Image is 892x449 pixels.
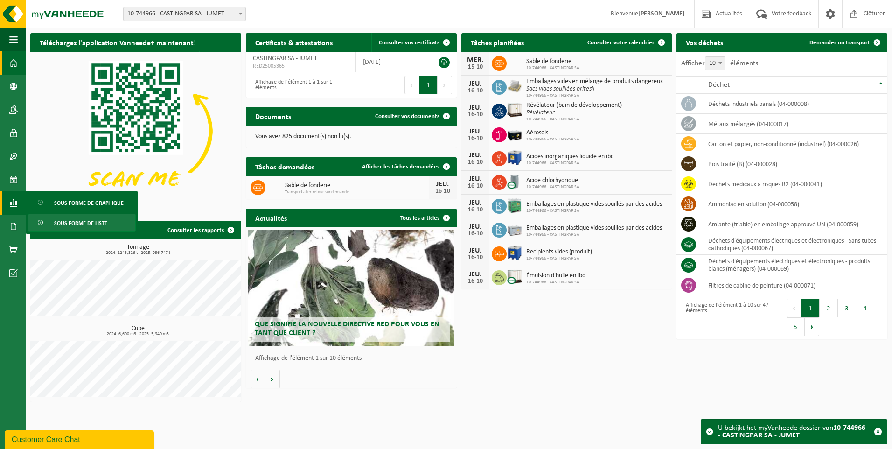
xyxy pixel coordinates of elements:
[526,161,613,166] span: 10-744966 - CASTINGPAR SA
[246,33,342,51] h2: Certificats & attestations
[466,128,485,135] div: JEU.
[526,93,663,98] span: 10-744966 - CASTINGPAR SA
[466,231,485,237] div: 16-10
[433,188,452,195] div: 16-10
[701,214,887,234] td: amiante (friable) en emballage approuvé UN (04-000059)
[285,189,429,195] span: Transport aller-retour sur demande
[787,299,801,317] button: Previous
[701,275,887,295] td: filtres de cabine de peinture (04-000071)
[526,248,592,256] span: Recipients vides (produit)
[255,355,452,362] p: Affichage de l'élément 1 sur 10 éléments
[526,177,579,184] span: Acide chlorhydrique
[54,194,124,212] span: Sous forme de graphique
[701,234,887,255] td: déchets d'équipements électriques et électroniques - Sans tubes cathodiques (04-000067)
[253,55,317,62] span: CASTINGPAR SA - JUMET
[123,7,246,21] span: 10-744966 - CASTINGPAR SA - JUMET
[466,64,485,70] div: 15-10
[393,209,456,227] a: Tous les articles
[246,209,296,227] h2: Actualités
[466,223,485,231] div: JEU.
[246,107,300,125] h2: Documents
[35,251,241,255] span: 2024: 1245,326 t - 2025: 936,747 t
[526,256,592,261] span: 10-744966 - CASTINGPAR SA
[28,194,136,211] a: Sous forme de graphique
[638,10,685,17] strong: [PERSON_NAME]
[466,183,485,189] div: 16-10
[255,321,439,337] span: Que signifie la nouvelle directive RED pour vous en tant que client ?
[251,370,265,388] button: Vorige
[701,255,887,275] td: déchets d'équipements électriques et électroniques - produits blancs (ménagers) (04-000069)
[466,247,485,254] div: JEU.
[466,80,485,88] div: JEU.
[526,78,663,85] span: Emballages vides en mélange de produits dangereux
[701,134,887,154] td: carton et papier, non-conditionné (industriel) (04-000026)
[466,254,485,261] div: 16-10
[375,113,439,119] span: Consulter vos documents
[466,207,485,213] div: 16-10
[507,102,523,118] img: PB-IC-1000-HPE-00-02
[507,197,523,214] img: PB-HB-1400-HPE-GN-11
[466,112,485,118] div: 16-10
[54,214,107,232] span: Sous forme de liste
[433,181,452,188] div: JEU.
[526,208,662,214] span: 10-744966 - CASTINGPAR SA
[371,33,456,52] a: Consulter vos certificats
[466,175,485,183] div: JEU.
[820,299,838,317] button: 2
[35,332,241,337] span: 2024: 6,600 m3 - 2025: 5,940 m3
[438,76,452,94] button: Next
[362,164,439,170] span: Afficher les tâches demandées
[526,201,662,208] span: Emballages en plastique vides souillés par des acides
[507,150,523,166] img: PB-IC-1000-HPE-00-08
[461,33,533,51] h2: Tâches planifiées
[466,271,485,278] div: JEU.
[526,65,579,71] span: 10-744966 - CASTINGPAR SA
[124,7,245,21] span: 10-744966 - CASTINGPAR SA - JUMET
[251,75,347,95] div: Affichage de l'élément 1 à 1 sur 1 éléments
[285,182,429,189] span: Sable de fonderie
[507,269,523,285] img: PB-IC-CU
[801,299,820,317] button: 1
[681,298,777,337] div: Affichage de l'élément 1 à 10 sur 47 éléments
[246,157,324,175] h2: Tâches demandées
[507,126,523,142] img: PB-LB-0680-HPE-BK-11
[587,40,655,46] span: Consulter votre calendrier
[507,221,523,237] img: PB-LB-0680-HPE-GY-11
[355,157,456,176] a: Afficher les tâches demandées
[705,57,725,70] span: 10
[419,76,438,94] button: 1
[676,33,732,51] h2: Vos déchets
[705,56,725,70] span: 10
[526,232,662,238] span: 10-744966 - CASTINGPAR SA
[526,224,662,232] span: Emballages en plastique vides souillés par des acides
[526,153,613,161] span: Acides inorganiques liquide en ibc
[35,244,241,255] h3: Tonnage
[507,245,523,261] img: PB-IC-1000-HPE-00-08
[526,272,585,280] span: Émulsion d'huile en ibc
[701,94,887,114] td: déchets industriels banals (04-000008)
[507,78,523,94] img: LP-PA-00000-WDN-11
[701,194,887,214] td: Ammoniac en solution (04-000058)
[356,52,418,72] td: [DATE]
[526,137,579,142] span: 10-744966 - CASTINGPAR SA
[718,424,865,439] strong: 10-744966 - CASTINGPAR SA - JUMET
[787,317,805,336] button: 5
[379,40,439,46] span: Consulter vos certificats
[30,33,205,51] h2: Téléchargez l'application Vanheede+ maintenant!
[35,325,241,337] h3: Cube
[701,154,887,174] td: bois traité (B) (04-000028)
[708,81,730,89] span: Déchet
[466,152,485,159] div: JEU.
[466,278,485,285] div: 16-10
[368,107,456,126] a: Consulter vos documents
[466,88,485,94] div: 16-10
[5,428,156,449] iframe: chat widget
[526,129,579,137] span: Aérosols
[466,159,485,166] div: 16-10
[526,117,622,122] span: 10-744966 - CASTINGPAR SA
[809,40,870,46] span: Demander un transport
[701,114,887,134] td: métaux mélangés (04-000017)
[526,102,622,109] span: Révélateur (bain de développement)
[30,52,241,210] img: Download de VHEPlus App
